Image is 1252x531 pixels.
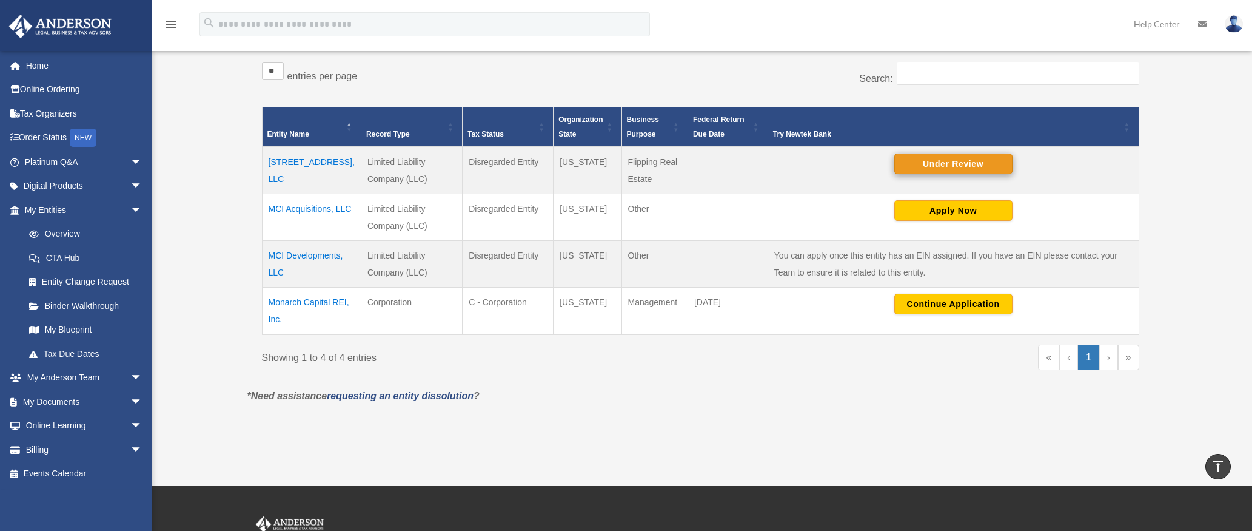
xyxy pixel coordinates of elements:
[894,200,1013,221] button: Apply Now
[554,194,621,240] td: [US_STATE]
[859,73,892,84] label: Search:
[164,21,178,32] a: menu
[130,174,155,199] span: arrow_drop_down
[130,198,155,223] span: arrow_drop_down
[621,107,688,147] th: Business Purpose: Activate to sort
[8,390,161,414] a: My Documentsarrow_drop_down
[8,53,161,78] a: Home
[130,150,155,175] span: arrow_drop_down
[164,17,178,32] i: menu
[8,174,161,198] a: Digital Productsarrow_drop_down
[1205,454,1231,479] a: vertical_align_top
[361,147,462,194] td: Limited Liability Company (LLC)
[262,240,361,287] td: MCI Developments, LLC
[554,240,621,287] td: [US_STATE]
[621,287,688,334] td: Management
[130,414,155,439] span: arrow_drop_down
[1078,345,1099,370] a: 1
[627,115,659,138] span: Business Purpose
[894,294,1013,314] button: Continue Application
[558,115,603,138] span: Organization State
[361,287,462,334] td: Corporation
[8,150,161,174] a: Platinum Q&Aarrow_drop_down
[8,101,161,126] a: Tax Organizers
[688,107,768,147] th: Federal Return Due Date: Activate to sort
[463,287,554,334] td: C - Corporation
[768,107,1139,147] th: Try Newtek Bank : Activate to sort
[463,240,554,287] td: Disregarded Entity
[1059,345,1078,370] a: Previous
[70,129,96,147] div: NEW
[1225,15,1243,33] img: User Pic
[463,194,554,240] td: Disregarded Entity
[8,366,161,390] a: My Anderson Teamarrow_drop_down
[366,130,410,138] span: Record Type
[554,107,621,147] th: Organization State: Activate to sort
[8,438,161,462] a: Billingarrow_drop_down
[287,71,358,81] label: entries per page
[262,194,361,240] td: MCI Acquisitions, LLC
[693,115,745,138] span: Federal Return Due Date
[554,287,621,334] td: [US_STATE]
[17,342,155,366] a: Tax Due Dates
[8,198,155,222] a: My Entitiesarrow_drop_down
[1099,345,1118,370] a: Next
[327,391,474,401] a: requesting an entity dissolution
[8,126,161,151] a: Order StatusNEW
[17,246,155,270] a: CTA Hub
[688,287,768,334] td: [DATE]
[554,147,621,194] td: [US_STATE]
[1211,459,1225,473] i: vertical_align_top
[17,222,149,246] a: Overview
[773,127,1120,141] div: Try Newtek Bank
[130,390,155,414] span: arrow_drop_down
[17,318,155,342] a: My Blueprint
[203,16,216,30] i: search
[1038,345,1059,370] a: First
[5,15,115,38] img: Anderson Advisors Platinum Portal
[8,414,161,438] a: Online Learningarrow_drop_down
[621,240,688,287] td: Other
[130,366,155,391] span: arrow_drop_down
[8,462,161,486] a: Events Calendar
[361,240,462,287] td: Limited Liability Company (LLC)
[262,147,361,194] td: [STREET_ADDRESS], LLC
[267,130,309,138] span: Entity Name
[894,154,1013,174] button: Under Review
[262,345,692,367] div: Showing 1 to 4 of 4 entries
[467,130,504,138] span: Tax Status
[361,194,462,240] td: Limited Liability Company (LLC)
[262,107,361,147] th: Entity Name: Activate to invert sorting
[361,107,462,147] th: Record Type: Activate to sort
[8,78,161,102] a: Online Ordering
[621,147,688,194] td: Flipping Real Estate
[17,294,155,318] a: Binder Walkthrough
[17,270,155,294] a: Entity Change Request
[130,438,155,462] span: arrow_drop_down
[262,287,361,334] td: Monarch Capital REI, Inc.
[463,147,554,194] td: Disregarded Entity
[768,240,1139,287] td: You can apply once this entity has an EIN assigned. If you have an EIN please contact your Team t...
[621,194,688,240] td: Other
[247,391,480,401] em: *Need assistance ?
[463,107,554,147] th: Tax Status: Activate to sort
[1118,345,1139,370] a: Last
